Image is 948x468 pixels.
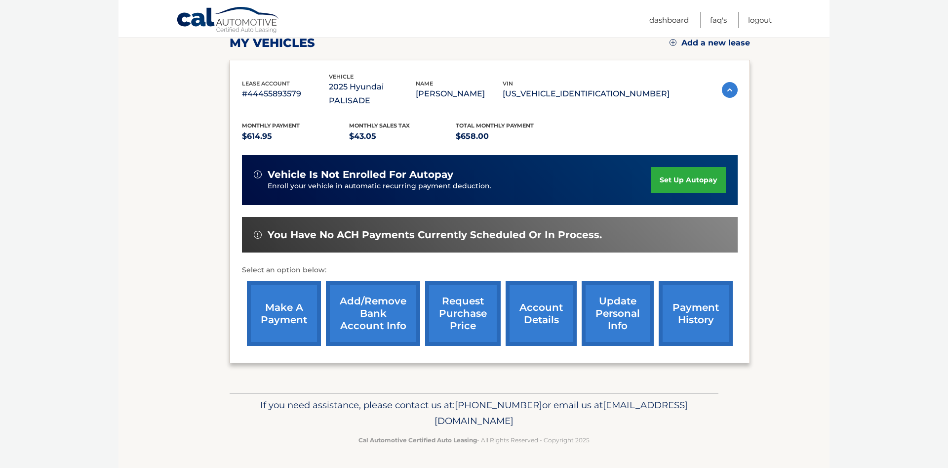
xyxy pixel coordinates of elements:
[722,82,738,98] img: accordion-active.svg
[349,122,410,129] span: Monthly sales Tax
[254,170,262,178] img: alert-white.svg
[247,281,321,346] a: make a payment
[670,38,750,48] a: Add a new lease
[506,281,577,346] a: account details
[651,167,726,193] a: set up autopay
[329,73,354,80] span: vehicle
[254,231,262,239] img: alert-white.svg
[242,87,329,101] p: #44455893579
[710,12,727,28] a: FAQ's
[349,129,456,143] p: $43.05
[236,397,712,429] p: If you need assistance, please contact us at: or email us at
[358,436,477,444] strong: Cal Automotive Certified Auto Leasing
[503,80,513,87] span: vin
[455,399,542,411] span: [PHONE_NUMBER]
[236,435,712,445] p: - All Rights Reserved - Copyright 2025
[434,399,688,426] span: [EMAIL_ADDRESS][DOMAIN_NAME]
[326,281,420,346] a: Add/Remove bank account info
[230,36,315,50] h2: my vehicles
[242,129,349,143] p: $614.95
[416,80,433,87] span: name
[670,39,676,46] img: add.svg
[649,12,689,28] a: Dashboard
[329,80,416,108] p: 2025 Hyundai PALISADE
[268,229,602,241] span: You have no ACH payments currently scheduled or in process.
[176,6,280,35] a: Cal Automotive
[242,122,300,129] span: Monthly Payment
[268,169,453,181] span: vehicle is not enrolled for autopay
[503,87,670,101] p: [US_VEHICLE_IDENTIFICATION_NUMBER]
[659,281,733,346] a: payment history
[456,129,563,143] p: $658.00
[456,122,534,129] span: Total Monthly Payment
[748,12,772,28] a: Logout
[268,181,651,192] p: Enroll your vehicle in automatic recurring payment deduction.
[425,281,501,346] a: request purchase price
[242,80,290,87] span: lease account
[582,281,654,346] a: update personal info
[416,87,503,101] p: [PERSON_NAME]
[242,264,738,276] p: Select an option below:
